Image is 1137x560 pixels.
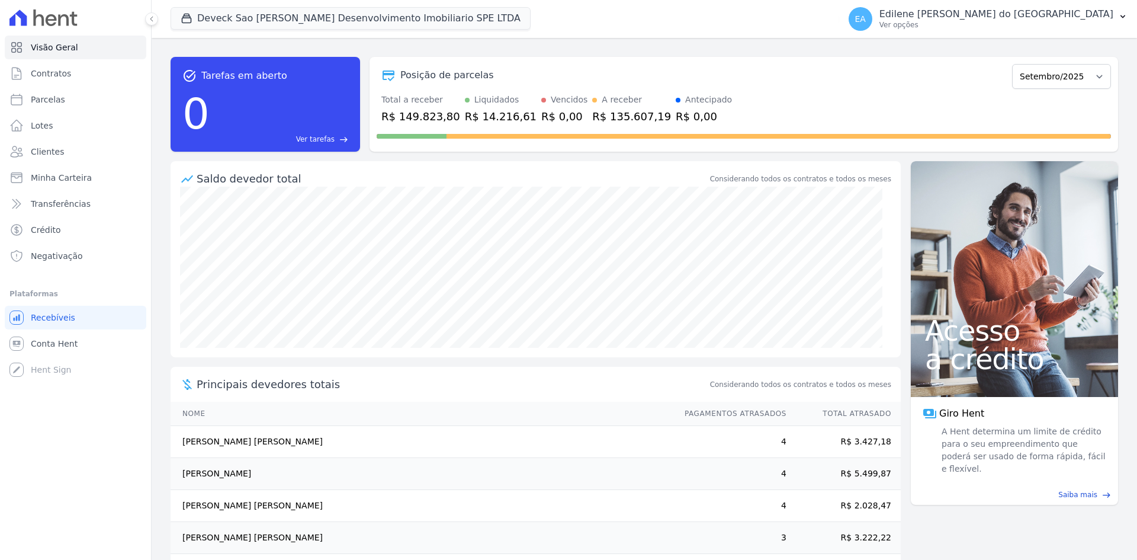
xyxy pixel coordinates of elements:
[5,332,146,356] a: Conta Hent
[296,134,335,145] span: Ver tarefas
[787,458,901,490] td: R$ 5.499,87
[787,522,901,554] td: R$ 3.222,22
[171,490,673,522] td: [PERSON_NAME] [PERSON_NAME]
[787,426,901,458] td: R$ 3.427,18
[31,41,78,53] span: Visão Geral
[31,94,65,105] span: Parcelas
[839,2,1137,36] button: EA Edilene [PERSON_NAME] do [GEOGRAPHIC_DATA] Ver opções
[939,425,1106,475] span: A Hent determina um limite de crédito para o seu empreendimento que poderá ser usado de forma ráp...
[31,120,53,132] span: Lotes
[855,15,866,23] span: EA
[197,171,708,187] div: Saldo devedor total
[31,172,92,184] span: Minha Carteira
[182,69,197,83] span: task_alt
[474,94,519,106] div: Liquidados
[925,345,1104,373] span: a crédito
[31,224,61,236] span: Crédito
[171,426,673,458] td: [PERSON_NAME] [PERSON_NAME]
[5,192,146,216] a: Transferências
[31,312,75,324] span: Recebíveis
[673,426,787,458] td: 4
[5,244,146,268] a: Negativação
[676,108,732,124] div: R$ 0,00
[1102,491,1111,500] span: east
[673,490,787,522] td: 4
[551,94,587,106] div: Vencidos
[685,94,732,106] div: Antecipado
[710,174,891,184] div: Considerando todos os contratos e todos os meses
[5,88,146,111] a: Parcelas
[5,114,146,137] a: Lotes
[673,458,787,490] td: 4
[592,108,671,124] div: R$ 135.607,19
[5,218,146,242] a: Crédito
[400,68,494,82] div: Posição de parcelas
[31,198,91,210] span: Transferências
[197,376,708,392] span: Principais devedores totais
[31,146,64,158] span: Clientes
[5,140,146,164] a: Clientes
[171,7,531,30] button: Deveck Sao [PERSON_NAME] Desenvolvimento Imobiliario SPE LTDA
[5,36,146,59] a: Visão Geral
[602,94,642,106] div: A receber
[381,94,460,106] div: Total a receber
[31,68,71,79] span: Contratos
[182,83,210,145] div: 0
[9,287,142,301] div: Plataformas
[171,402,673,426] th: Nome
[31,338,78,350] span: Conta Hent
[673,402,787,426] th: Pagamentos Atrasados
[5,62,146,85] a: Contratos
[918,489,1111,500] a: Saiba mais east
[5,166,146,190] a: Minha Carteira
[879,20,1113,30] p: Ver opções
[710,379,891,390] span: Considerando todos os contratos e todos os meses
[339,135,348,144] span: east
[673,522,787,554] td: 3
[1058,489,1097,500] span: Saiba mais
[787,402,901,426] th: Total Atrasado
[925,316,1104,345] span: Acesso
[5,306,146,329] a: Recebíveis
[381,108,460,124] div: R$ 149.823,80
[939,407,984,421] span: Giro Hent
[171,522,673,554] td: [PERSON_NAME] [PERSON_NAME]
[787,490,901,522] td: R$ 2.028,47
[171,458,673,490] td: [PERSON_NAME]
[214,134,348,145] a: Ver tarefas east
[465,108,537,124] div: R$ 14.216,61
[541,108,587,124] div: R$ 0,00
[879,8,1113,20] p: Edilene [PERSON_NAME] do [GEOGRAPHIC_DATA]
[201,69,287,83] span: Tarefas em aberto
[31,250,83,262] span: Negativação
